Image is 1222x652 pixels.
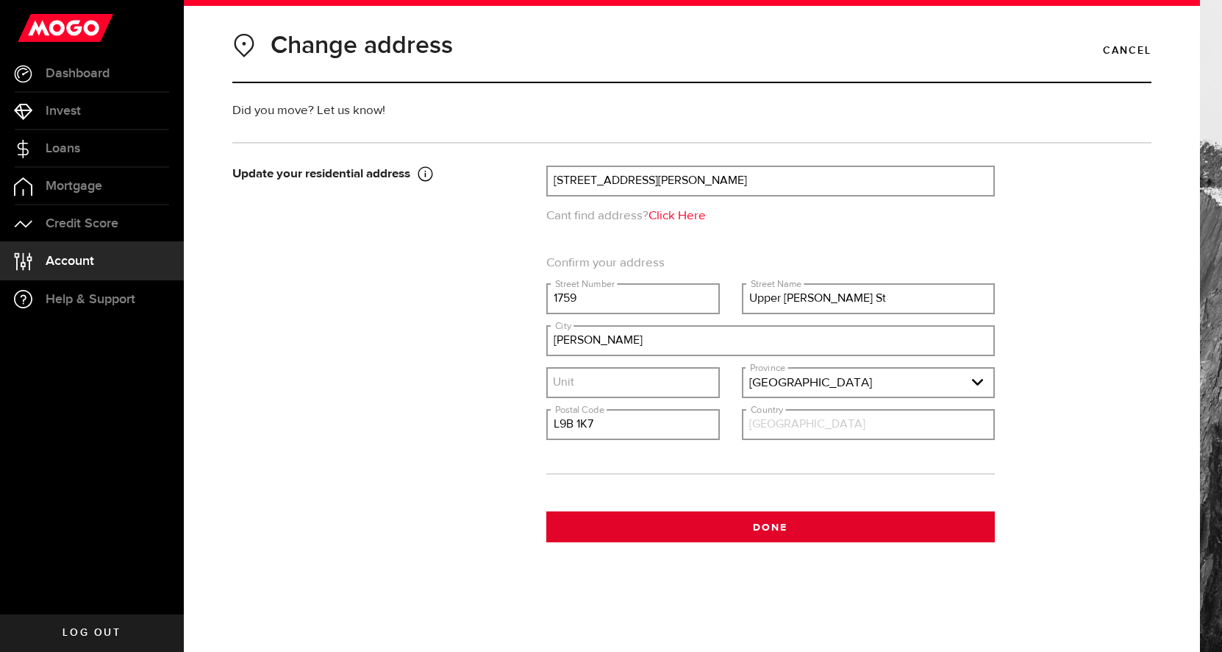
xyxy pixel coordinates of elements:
span: Help & Support [46,293,135,306]
span: Account [46,255,94,268]
input: Country [743,411,993,439]
label: Country [746,400,786,418]
label: Street Name [746,274,804,292]
a: expand select [743,369,993,397]
input: Street Name [743,285,993,313]
span: Confirm your address [535,255,1006,272]
label: Postal Code [551,400,607,418]
span: Cant find address? [546,210,706,222]
span: Invest [46,104,81,118]
span: Mortgage [46,180,102,193]
span: Credit Score [46,217,118,230]
button: Done [546,511,995,542]
label: Street Number [551,274,617,292]
span: Log out [62,628,121,638]
input: Street Number [548,285,719,313]
a: Cancel [1103,38,1151,63]
input: Address [548,167,993,195]
a: Click Here [648,210,706,222]
input: Suite (Optional) [548,369,719,397]
input: Postal Code [548,411,719,439]
label: City [551,316,574,334]
div: Update your residential address [232,166,524,183]
span: Loans [46,142,80,155]
span: Dashboard [46,67,110,80]
div: Did you move? Let us know! [221,102,521,120]
button: Open LiveChat chat widget [12,6,56,50]
input: City [548,327,993,355]
h1: Change address [271,26,453,65]
label: Province [746,358,788,376]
